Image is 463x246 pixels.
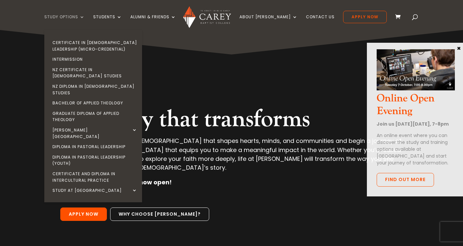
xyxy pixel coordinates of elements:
[46,98,144,108] a: Bachelor of Applied Theology
[46,125,144,142] a: [PERSON_NAME][GEOGRAPHIC_DATA]
[377,173,434,187] a: Find out more
[377,132,455,166] p: An online event where you can discover the study and training options available at [GEOGRAPHIC_DA...
[343,11,387,23] a: Apply Now
[239,15,297,30] a: About [PERSON_NAME]
[46,169,144,185] a: Certificate and Diploma in Intercultural Practice
[130,15,176,30] a: Alumni & Friends
[46,65,144,81] a: NZ Certificate in [DEMOGRAPHIC_DATA] Studies
[377,121,449,127] strong: Join us [DATE][DATE], 7-8pm
[110,208,209,221] a: Why choose [PERSON_NAME]?
[183,6,231,28] img: Carey Baptist College
[46,81,144,98] a: NZ Diploma in [DEMOGRAPHIC_DATA] Studies
[93,15,122,30] a: Students
[377,92,455,121] h3: Online Open Evening
[377,85,455,92] a: Online Open Evening Oct 2025
[46,185,144,196] a: Study at [GEOGRAPHIC_DATA]
[377,49,455,90] img: Online Open Evening Oct 2025
[46,152,144,169] a: Diploma in Pastoral Leadership (Youth)
[46,108,144,125] a: Graduate Diploma of Applied Theology
[60,208,107,221] a: Apply Now
[60,136,402,178] p: We invite you to discover [DEMOGRAPHIC_DATA] that shapes hearts, minds, and communities and begin...
[46,54,144,65] a: Intermission
[46,142,144,152] a: Diploma in Pastoral Leadership
[44,15,85,30] a: Study Options
[456,45,462,51] button: Close
[60,105,402,136] h2: Theology that transforms
[46,38,144,54] a: Certificate in [DEMOGRAPHIC_DATA] Leadership (Micro-credential)
[306,15,335,30] a: Contact Us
